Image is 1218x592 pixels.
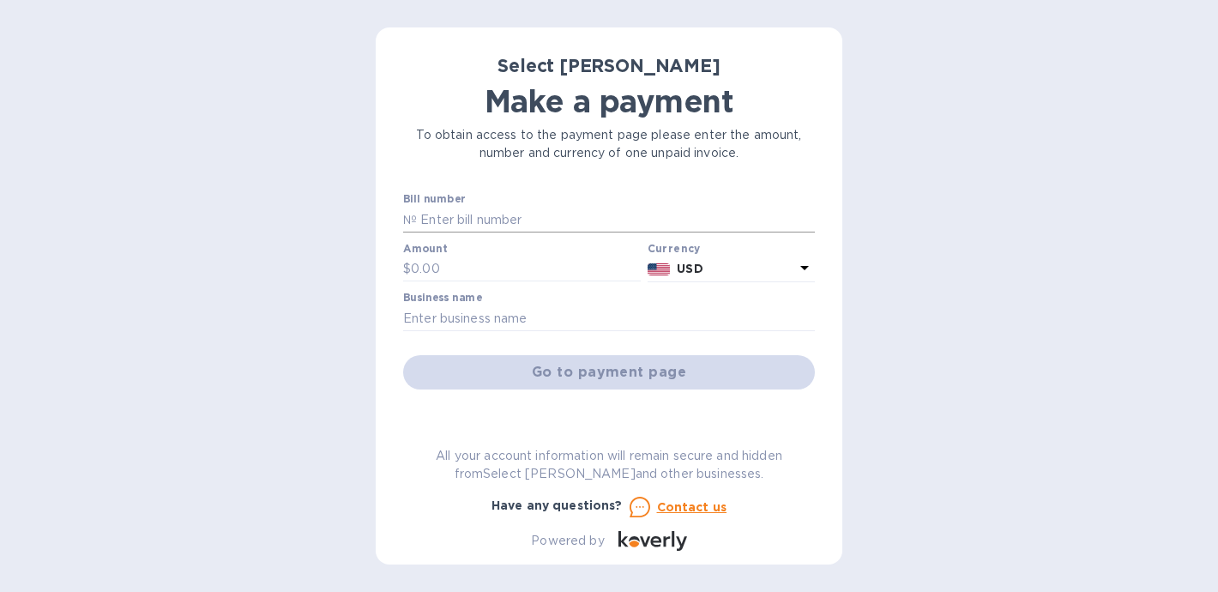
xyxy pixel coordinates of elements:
[648,263,671,275] img: USD
[403,293,482,304] label: Business name
[417,207,815,233] input: Enter bill number
[657,500,727,514] u: Contact us
[403,260,411,278] p: $
[648,242,701,255] b: Currency
[411,257,641,282] input: 0.00
[403,447,815,483] p: All your account information will remain secure and hidden from Select [PERSON_NAME] and other bu...
[403,126,815,162] p: To obtain access to the payment page please enter the amount, number and currency of one unpaid i...
[403,83,815,119] h1: Make a payment
[403,244,447,254] label: Amount
[403,211,417,229] p: №
[403,195,465,205] label: Bill number
[403,305,815,331] input: Enter business name
[550,412,667,426] b: You can pay using:
[491,498,623,512] b: Have any questions?
[497,55,721,76] b: Select [PERSON_NAME]
[677,262,702,275] b: USD
[531,532,604,550] p: Powered by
